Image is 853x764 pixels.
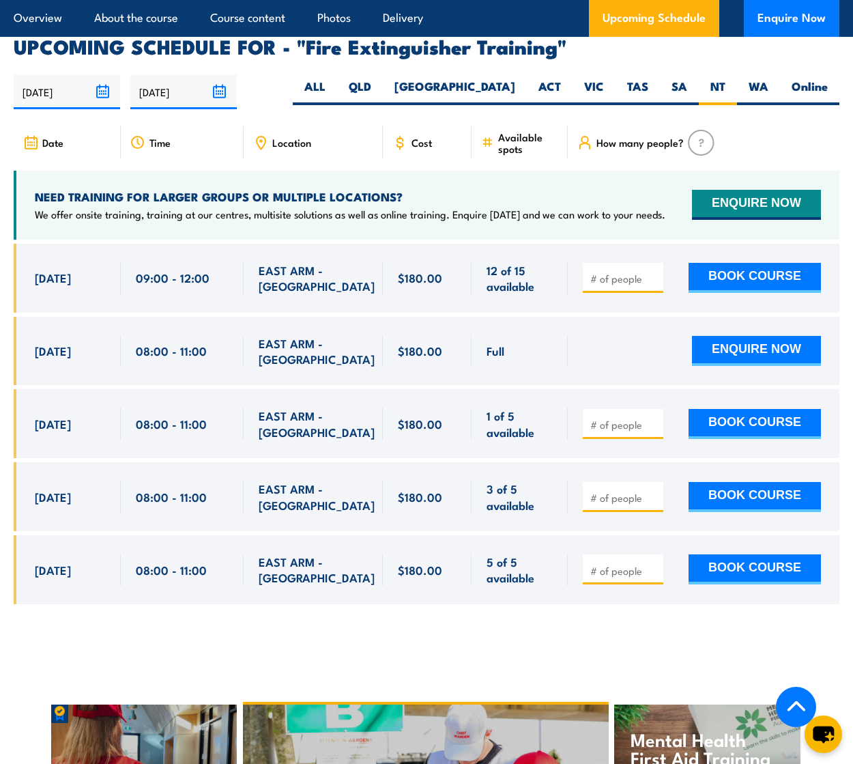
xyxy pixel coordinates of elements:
span: How many people? [596,137,684,148]
span: $180.00 [398,270,442,285]
span: 08:00 - 11:00 [136,489,207,505]
button: BOOK COURSE [689,554,821,584]
input: # of people [590,418,659,431]
input: # of people [590,272,659,285]
span: EAST ARM - [GEOGRAPHIC_DATA] [259,335,375,367]
input: # of people [590,491,659,505]
label: Online [780,79,839,105]
span: [DATE] [35,343,71,358]
label: ALL [293,79,337,105]
p: We offer onsite training, training at our centres, multisite solutions as well as online training... [35,208,665,221]
button: BOOK COURSE [689,409,821,439]
span: 1 of 5 available [487,408,553,440]
button: BOOK COURSE [689,263,821,293]
span: [DATE] [35,562,71,578]
span: 08:00 - 11:00 [136,562,207,578]
span: [DATE] [35,416,71,431]
span: 12 of 15 available [487,262,553,294]
span: 09:00 - 12:00 [136,270,209,285]
label: SA [660,79,699,105]
input: To date [130,74,237,109]
input: From date [14,74,120,109]
span: Time [149,137,171,148]
span: Full [487,343,504,358]
span: Cost [411,137,432,148]
label: NT [699,79,737,105]
span: $180.00 [398,562,442,578]
span: EAST ARM - [GEOGRAPHIC_DATA] [259,262,375,294]
h2: UPCOMING SCHEDULE FOR - "Fire Extinguisher Training" [14,37,839,55]
label: VIC [573,79,616,105]
label: TAS [616,79,660,105]
span: 08:00 - 11:00 [136,343,207,358]
span: $180.00 [398,489,442,505]
button: chat-button [805,716,842,753]
span: Available spots [498,131,558,154]
span: 08:00 - 11:00 [136,416,207,431]
span: EAST ARM - [GEOGRAPHIC_DATA] [259,408,375,440]
button: ENQUIRE NOW [692,336,821,366]
button: BOOK COURSE [689,482,821,512]
span: 5 of 5 available [487,554,553,586]
button: ENQUIRE NOW [692,190,821,220]
span: [DATE] [35,270,71,285]
label: ACT [527,79,573,105]
span: $180.00 [398,343,442,358]
label: WA [737,79,780,105]
span: Location [272,137,311,148]
span: Date [42,137,63,148]
span: $180.00 [398,416,442,431]
label: [GEOGRAPHIC_DATA] [383,79,527,105]
h4: NEED TRAINING FOR LARGER GROUPS OR MULTIPLE LOCATIONS? [35,189,665,204]
label: QLD [337,79,383,105]
span: EAST ARM - [GEOGRAPHIC_DATA] [259,554,375,586]
span: 3 of 5 available [487,481,553,513]
span: [DATE] [35,489,71,505]
span: EAST ARM - [GEOGRAPHIC_DATA] [259,481,375,513]
input: # of people [590,564,659,578]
